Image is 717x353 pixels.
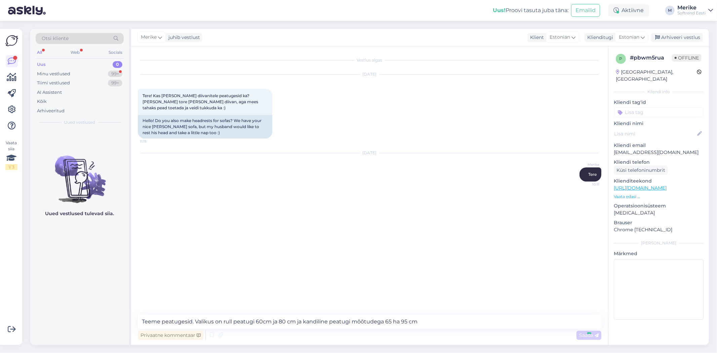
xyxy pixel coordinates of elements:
div: Uus [37,61,46,68]
div: Arhiveeritud [37,108,65,114]
div: 0 [113,61,122,68]
span: Tere [588,172,597,177]
p: Klienditeekond [614,178,704,185]
div: Hello! Do you also make headrests for sofas? We have your nice [PERSON_NAME] sofa, but my husband... [138,115,272,139]
p: Operatsioonisüsteem [614,202,704,209]
div: [DATE] [138,71,601,77]
span: Tere! Kas [PERSON_NAME] diivanitele peatugesid ka? [PERSON_NAME] tore [PERSON_NAME] diivan, aga m... [143,93,259,110]
p: Kliendi nimi [614,120,704,127]
div: [GEOGRAPHIC_DATA], [GEOGRAPHIC_DATA] [616,69,697,83]
input: Lisa tag [614,107,704,117]
span: Uued vestlused [64,119,95,125]
div: Socials [107,48,124,57]
img: No chats [30,144,129,204]
div: Aktiivne [608,4,649,16]
div: All [36,48,43,57]
div: M [665,6,675,15]
p: Märkmed [614,250,704,257]
div: Kliendi info [614,89,704,95]
p: Kliendi telefon [614,159,704,166]
span: p [620,56,623,61]
div: Arhiveeri vestlus [651,33,703,42]
span: Merike [141,34,157,41]
span: Offline [672,54,702,62]
b: Uus! [493,7,506,13]
p: Kliendi email [614,142,704,149]
div: Web [70,48,81,57]
a: MerikeSoftrend Eesti [677,5,713,16]
div: [DATE] [138,150,601,156]
span: Estonian [619,34,639,41]
input: Lisa nimi [614,130,696,138]
div: Kõik [37,98,47,105]
div: Tiimi vestlused [37,80,70,86]
div: Küsi telefoninumbrit [614,166,668,175]
div: 99+ [108,71,122,77]
span: Merike [574,162,599,167]
div: Vaata siia [5,140,17,170]
span: 10:11 [574,182,599,187]
div: Minu vestlused [37,71,70,77]
p: [MEDICAL_DATA] [614,209,704,217]
div: AI Assistent [37,89,62,96]
div: juhib vestlust [166,34,200,41]
div: Klienditugi [585,34,613,41]
div: 1 / 3 [5,164,17,170]
div: Klient [527,34,544,41]
div: Vestlus algas [138,57,601,63]
img: Askly Logo [5,34,18,47]
div: Softrend Eesti [677,10,706,16]
div: # pbwm5rua [630,54,672,62]
p: Brauser [614,219,704,226]
p: Kliendi tag'id [614,99,704,106]
div: 99+ [108,80,122,86]
p: [EMAIL_ADDRESS][DOMAIN_NAME] [614,149,704,156]
p: Vaata edasi ... [614,194,704,200]
div: Proovi tasuta juba täna: [493,6,568,14]
span: Estonian [550,34,570,41]
p: Uued vestlused tulevad siia. [45,210,114,217]
div: Merike [677,5,706,10]
p: Chrome [TECHNICAL_ID] [614,226,704,233]
div: [PERSON_NAME] [614,240,704,246]
a: [URL][DOMAIN_NAME] [614,185,667,191]
span: Otsi kliente [42,35,69,42]
span: 11:15 [140,139,165,144]
button: Emailid [571,4,600,17]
